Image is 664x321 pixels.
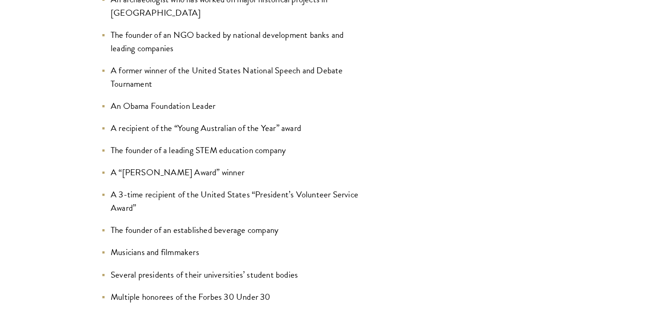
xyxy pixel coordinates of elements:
li: A 3-time recipient of the United States “President’s Volunteer Service Award” [101,188,364,214]
li: The founder of a leading STEM education company [101,143,364,157]
li: The founder of an NGO backed by national development banks and leading companies [101,28,364,55]
li: The founder of an established beverage company [101,223,364,237]
li: A recipient of the “Young Australian of the Year” award [101,121,364,135]
li: Multiple honorees of the Forbes 30 Under 30 [101,290,364,303]
li: An Obama Foundation Leader [101,99,364,113]
li: A former winner of the United States National Speech and Debate Tournament [101,64,364,90]
li: Musicians and filmmakers [101,245,364,259]
li: A “[PERSON_NAME] Award” winner [101,166,364,179]
li: Several presidents of their universities’ student bodies [101,268,364,281]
